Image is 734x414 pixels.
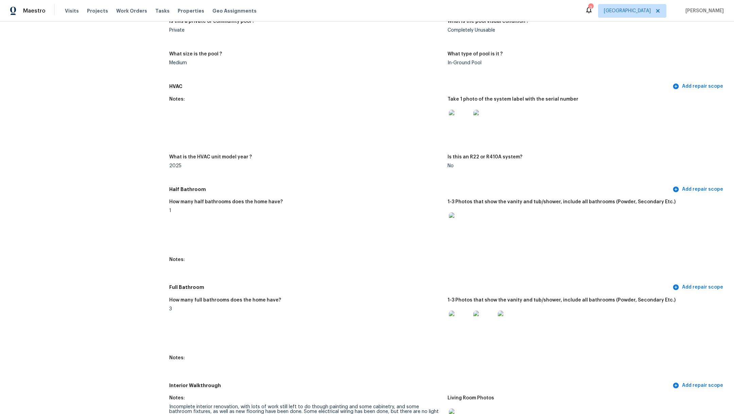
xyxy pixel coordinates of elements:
h5: What is the pool visual condition ? [448,19,529,24]
span: [PERSON_NAME] [683,7,724,14]
span: [GEOGRAPHIC_DATA] [604,7,651,14]
div: Completely Unusable [448,28,720,33]
h5: Notes: [169,97,185,102]
span: Maestro [23,7,46,14]
div: 3 [169,307,442,311]
h5: Take 1 photo of the system label with the serial number [448,97,578,102]
div: Medium [169,61,442,65]
span: Add repair scope [674,381,723,390]
h5: Living Room Photos [448,396,494,400]
span: Geo Assignments [212,7,257,14]
div: 3 [588,4,593,11]
span: Work Orders [116,7,147,14]
h5: What is the HVAC unit model year ? [169,155,252,159]
div: 1 [169,208,442,213]
span: Visits [65,7,79,14]
span: Projects [87,7,108,14]
span: Add repair scope [674,82,723,91]
span: Add repair scope [674,283,723,292]
span: Properties [178,7,204,14]
h5: What type of pool is it ? [448,52,503,56]
div: Private [169,28,442,33]
h5: Is this an R22 or R410A system? [448,155,522,159]
h5: Interior Walkthrough [169,382,671,389]
h5: How many half bathrooms does the home have? [169,200,283,204]
h5: Notes: [169,356,185,360]
div: In-Ground Pool [448,61,720,65]
h5: Is this a private or community pool ? [169,19,255,24]
h5: What size is the pool ? [169,52,222,56]
h5: Notes: [169,257,185,262]
span: Add repair scope [674,185,723,194]
h5: Half Bathroom [169,186,671,193]
h5: How many full bathrooms does the home have? [169,298,281,303]
div: No [448,163,720,168]
h5: Full Bathroom [169,284,671,291]
button: Add repair scope [671,183,726,196]
div: 2025 [169,163,442,168]
h5: HVAC [169,83,671,90]
span: Tasks [155,8,170,13]
h5: Notes: [169,396,185,400]
h5: 1-3 Photos that show the vanity and tub/shower, include all bathrooms (Powder, Secondary Etc.) [448,298,676,303]
button: Add repair scope [671,281,726,294]
h5: 1-3 Photos that show the vanity and tub/shower, include all bathrooms (Powder, Secondary Etc.) [448,200,676,204]
button: Add repair scope [671,379,726,392]
button: Add repair scope [671,80,726,93]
